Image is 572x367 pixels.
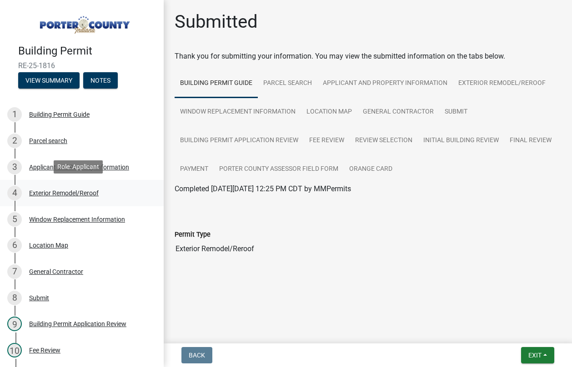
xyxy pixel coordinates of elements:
[83,77,118,84] wm-modal-confirm: Notes
[18,45,156,58] h4: Building Permit
[350,126,418,155] a: Review Selection
[439,98,473,127] a: Submit
[214,155,344,184] a: Porter County Assessor Field Form
[317,69,453,98] a: Applicant and Property Information
[175,69,258,98] a: Building Permit Guide
[189,352,205,359] span: Back
[175,184,351,193] span: Completed [DATE][DATE] 12:25 PM CDT by MMPermits
[7,343,22,357] div: 10
[7,264,22,279] div: 7
[504,126,557,155] a: Final Review
[258,69,317,98] a: Parcel search
[175,51,561,62] div: Thank you for submitting your information. You may view the submitted information on the tabs below.
[7,160,22,174] div: 3
[18,77,80,84] wm-modal-confirm: Summary
[453,69,551,98] a: Exterior Remodel/Reroof
[175,155,214,184] a: Payment
[175,232,211,238] label: Permit Type
[344,155,398,184] a: Orange Card
[521,347,554,363] button: Exit
[18,72,80,89] button: View Summary
[418,126,504,155] a: Initial Building Review
[7,238,22,253] div: 6
[29,268,83,275] div: General Contractor
[29,138,67,144] div: Parcel search
[7,186,22,200] div: 4
[29,295,49,301] div: Submit
[357,98,439,127] a: General Contractor
[528,352,542,359] span: Exit
[175,11,258,33] h1: Submitted
[7,291,22,305] div: 8
[301,98,357,127] a: Location Map
[54,160,103,174] div: Role: Applicant
[7,317,22,331] div: 9
[29,242,68,248] div: Location Map
[83,72,118,89] button: Notes
[29,347,60,353] div: Fee Review
[7,107,22,122] div: 1
[29,190,99,196] div: Exterior Remodel/Reroof
[29,111,90,118] div: Building Permit Guide
[18,61,146,70] span: RE-25-1816
[304,126,350,155] a: Fee Review
[7,134,22,148] div: 2
[29,321,126,327] div: Building Permit Application Review
[181,347,212,363] button: Back
[7,212,22,227] div: 5
[29,164,129,170] div: Applicant and Property Information
[175,126,304,155] a: Building Permit Application Review
[18,10,149,35] img: Porter County, Indiana
[29,216,125,223] div: Window Replacement Information
[175,98,301,127] a: Window Replacement Information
